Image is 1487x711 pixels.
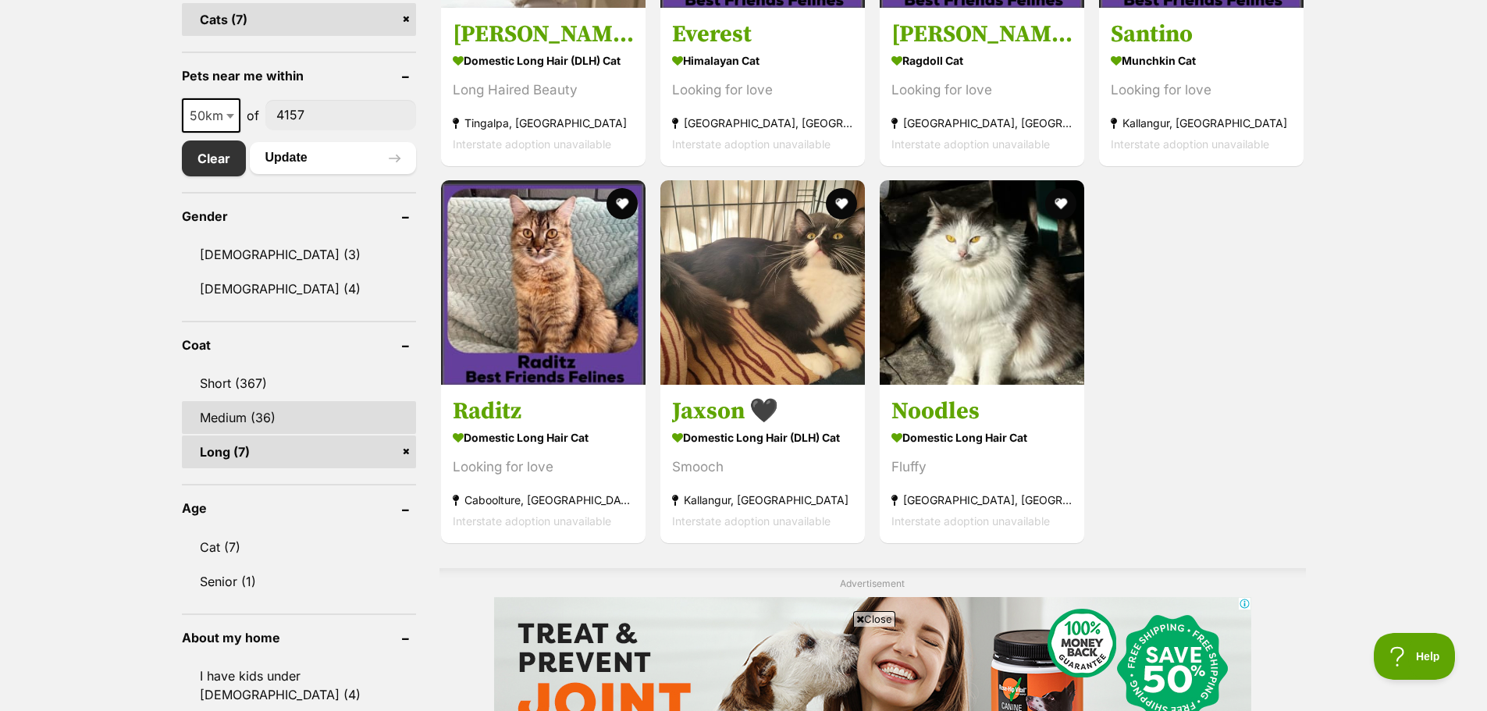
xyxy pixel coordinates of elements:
[182,209,416,223] header: Gender
[1111,19,1292,48] h3: Santino
[182,98,240,133] span: 50km
[1111,112,1292,133] strong: Kallangur, [GEOGRAPHIC_DATA]
[182,140,246,176] a: Clear
[891,489,1073,510] strong: [GEOGRAPHIC_DATA], [GEOGRAPHIC_DATA]
[182,3,416,36] a: Cats (7)
[182,631,416,645] header: About my home
[880,7,1084,165] a: [PERSON_NAME] Ragdoll Cat Looking for love [GEOGRAPHIC_DATA], [GEOGRAPHIC_DATA] Interstate adopti...
[441,7,646,165] a: [PERSON_NAME] Domestic Long Hair (DLH) Cat Long Haired Beauty Tingalpa, [GEOGRAPHIC_DATA] Interst...
[660,7,865,165] a: Everest Himalayan Cat Looking for love [GEOGRAPHIC_DATA], [GEOGRAPHIC_DATA] Interstate adoption u...
[453,489,634,510] strong: Caboolture, [GEOGRAPHIC_DATA]
[182,435,416,468] a: Long (7)
[672,137,831,150] span: Interstate adoption unavailable
[453,79,634,100] div: Long Haired Beauty
[891,137,1050,150] span: Interstate adoption unavailable
[891,79,1073,100] div: Looking for love
[660,385,865,543] a: Jaxson 🖤 Domestic Long Hair (DLH) Cat Smooch Kallangur, [GEOGRAPHIC_DATA] Interstate adoption una...
[182,238,416,271] a: [DEMOGRAPHIC_DATA] (3)
[891,426,1073,449] strong: Domestic Long Hair Cat
[672,112,853,133] strong: [GEOGRAPHIC_DATA], [GEOGRAPHIC_DATA]
[891,514,1050,528] span: Interstate adoption unavailable
[182,272,416,305] a: [DEMOGRAPHIC_DATA] (4)
[672,514,831,528] span: Interstate adoption unavailable
[672,426,853,449] strong: Domestic Long Hair (DLH) Cat
[880,385,1084,543] a: Noodles Domestic Long Hair Cat Fluffy [GEOGRAPHIC_DATA], [GEOGRAPHIC_DATA] Interstate adoption un...
[1111,137,1269,150] span: Interstate adoption unavailable
[182,501,416,515] header: Age
[183,105,239,126] span: 50km
[365,633,1122,703] iframe: Advertisement
[453,48,634,71] strong: Domestic Long Hair (DLH) Cat
[607,188,638,219] button: favourite
[453,514,611,528] span: Interstate adoption unavailable
[672,19,853,48] h3: Everest
[660,180,865,385] img: Jaxson 🖤 - Domestic Long Hair (DLH) Cat
[182,565,416,598] a: Senior (1)
[182,531,416,563] a: Cat (7)
[891,19,1073,48] h3: [PERSON_NAME]
[182,367,416,400] a: Short (367)
[1111,48,1292,71] strong: Munchkin Cat
[672,457,853,478] div: Smooch
[672,79,853,100] div: Looking for love
[1374,633,1456,680] iframe: Help Scout Beacon - Open
[1045,188,1076,219] button: favourite
[453,396,634,426] h3: Raditz
[453,426,634,449] strong: Domestic Long Hair Cat
[1111,79,1292,100] div: Looking for love
[891,396,1073,426] h3: Noodles
[453,112,634,133] strong: Tingalpa, [GEOGRAPHIC_DATA]
[182,659,416,711] a: I have kids under [DEMOGRAPHIC_DATA] (4)
[453,137,611,150] span: Interstate adoption unavailable
[247,106,259,125] span: of
[880,180,1084,385] img: Noodles - Domestic Long Hair Cat
[826,188,857,219] button: favourite
[853,611,895,627] span: Close
[441,180,646,385] img: Raditz - Domestic Long Hair Cat
[250,142,416,173] button: Update
[453,457,634,478] div: Looking for love
[891,457,1073,478] div: Fluffy
[119,315,234,469] img: https://img.kwcdn.com/product/fancy/3434fc2c-1e4b-48e6-b34b-907b78c2f52f.jpg?imageMogr2/strip/siz...
[1099,7,1304,165] a: Santino Munchkin Cat Looking for love Kallangur, [GEOGRAPHIC_DATA] Interstate adoption unavailable
[182,401,416,434] a: Medium (36)
[119,158,234,311] img: https://img.kwcdn.com/product/fancy/e2a8a65a-4fc4-49f7-a08f-1bac94363622.jpg?imageMogr2/strip/siz...
[265,100,416,130] input: postcode
[441,385,646,543] a: Raditz Domestic Long Hair Cat Looking for love Caboolture, [GEOGRAPHIC_DATA] Interstate adoption ...
[891,48,1073,71] strong: Ragdoll Cat
[182,338,416,352] header: Coat
[453,19,634,48] h3: [PERSON_NAME]
[672,48,853,71] strong: Himalayan Cat
[891,112,1073,133] strong: [GEOGRAPHIC_DATA], [GEOGRAPHIC_DATA]
[672,489,853,510] strong: Kallangur, [GEOGRAPHIC_DATA]
[182,69,416,83] header: Pets near me within
[672,396,853,426] h3: Jaxson 🖤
